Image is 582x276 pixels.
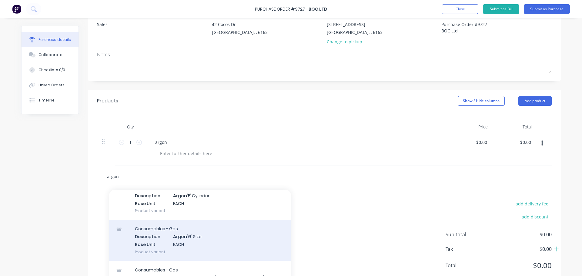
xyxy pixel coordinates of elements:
div: 42 Cocos Dr [212,21,268,28]
div: Change to pickup [327,38,383,45]
div: Checklists 0/0 [38,67,65,73]
button: Show / Hide columns [458,96,505,106]
span: Total [446,262,491,269]
div: Purchase Order #9727 - [255,6,308,12]
input: Start typing to add a product... [107,170,228,182]
div: Linked Orders [38,82,65,88]
button: Linked Orders [22,78,79,93]
div: Price [449,121,493,133]
button: Collaborate [22,47,79,62]
div: Total [493,121,537,133]
span: Sub total [446,231,491,238]
div: Sales [97,21,108,28]
div: Products [97,97,118,105]
div: Purchase details [38,37,71,42]
div: Collaborate [38,52,62,58]
img: Factory [12,5,21,14]
button: add delivery fee [512,200,552,208]
div: argon [150,138,172,147]
button: Purchase details [22,32,79,47]
span: $0.00 [491,245,552,253]
div: [GEOGRAPHIC_DATA], , 6163 [327,29,383,35]
span: $0.00 [491,231,552,238]
div: Notes [97,51,552,58]
button: Checklists 0/0 [22,62,79,78]
div: Timeline [38,98,55,103]
button: add discount [518,213,552,221]
button: Add product [518,96,552,106]
a: BOC Ltd [309,6,327,12]
div: [GEOGRAPHIC_DATA], , 6163 [212,29,268,35]
button: Close [442,4,478,14]
span: $0.00 [491,260,552,271]
button: Submit as Bill [483,4,519,14]
div: Qty [115,121,145,133]
div: [STREET_ADDRESS] [327,21,383,28]
button: Submit as Purchase [524,4,570,14]
textarea: Purchase Order #9727 - BOC Ltd [441,21,517,35]
span: Tax [446,245,491,253]
button: Timeline [22,93,79,108]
